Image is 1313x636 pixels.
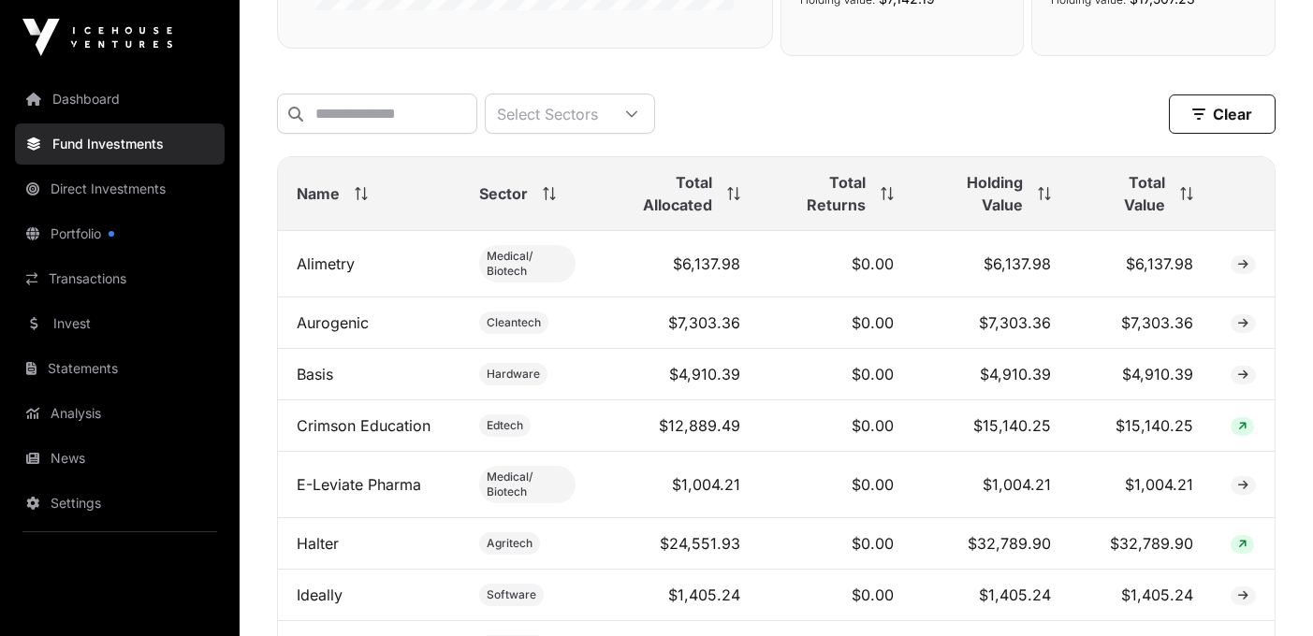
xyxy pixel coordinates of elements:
td: $1,004.21 [912,452,1070,518]
span: Sector [479,182,528,205]
a: Ideally [297,585,343,604]
a: Invest [15,303,225,344]
span: Name [297,182,340,205]
td: $7,303.36 [594,297,759,349]
td: $1,405.24 [912,570,1070,621]
span: Total Value [1088,171,1165,216]
span: Total Returns [778,171,867,216]
div: Select Sectors [486,94,609,133]
td: $6,137.98 [1070,231,1212,297]
td: $32,789.90 [912,518,1070,570]
a: Analysis [15,393,225,434]
td: $12,889.49 [594,400,759,452]
td: $4,910.39 [594,349,759,400]
td: $0.00 [759,400,913,452]
td: $4,910.39 [912,349,1070,400]
td: $1,405.24 [594,570,759,621]
td: $0.00 [759,452,913,518]
a: Settings [15,483,225,524]
span: Medical/ Biotech [487,470,568,499]
img: Icehouse Ventures Logo [22,19,172,56]
td: $4,910.39 [1070,349,1212,400]
td: $15,140.25 [912,400,1070,452]
a: Alimetry [297,254,355,273]
a: Dashboard [15,79,225,120]
a: Fund Investments [15,123,225,165]
span: Holding Value [931,171,1023,216]
a: Portfolio [15,213,225,254]
a: Direct Investments [15,168,225,210]
td: $7,303.36 [1070,297,1212,349]
td: $0.00 [759,231,913,297]
a: Basis [297,365,333,383]
td: $15,140.25 [1070,400,1212,452]
a: E-Leviate Pharma [297,475,421,494]
span: Total Allocated [613,171,712,216]
td: $6,137.98 [912,231,1070,297]
button: Clear [1169,94,1276,134]
a: Crimson Education [297,416,430,435]
a: Halter [297,534,339,553]
a: Transactions [15,258,225,299]
td: $0.00 [759,297,913,349]
span: Cleantech [487,315,541,330]
td: $7,303.36 [912,297,1070,349]
a: Aurogenic [297,313,369,332]
a: Statements [15,348,225,389]
td: $6,137.98 [594,231,759,297]
iframe: Chat Widget [1219,546,1313,636]
span: Agritech [487,536,532,551]
span: Medical/ Biotech [487,249,568,279]
td: $1,004.21 [594,452,759,518]
span: Hardware [487,367,540,382]
span: Software [487,587,536,602]
span: Edtech [487,418,523,433]
td: $32,789.90 [1070,518,1212,570]
td: $0.00 [759,349,913,400]
td: $24,551.93 [594,518,759,570]
td: $0.00 [759,518,913,570]
a: News [15,438,225,479]
td: $1,405.24 [1070,570,1212,621]
td: $0.00 [759,570,913,621]
td: $1,004.21 [1070,452,1212,518]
